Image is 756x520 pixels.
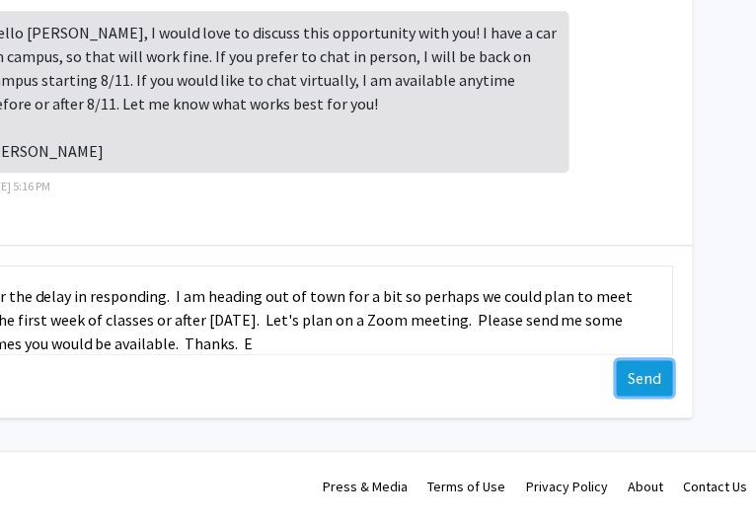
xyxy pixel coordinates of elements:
[323,478,408,495] a: Press & Media
[427,478,505,495] a: Terms of Use
[616,360,672,396] button: Send
[15,431,84,505] iframe: Chat
[525,478,607,495] a: Privacy Policy
[627,478,662,495] a: About
[682,478,746,495] a: Contact Us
